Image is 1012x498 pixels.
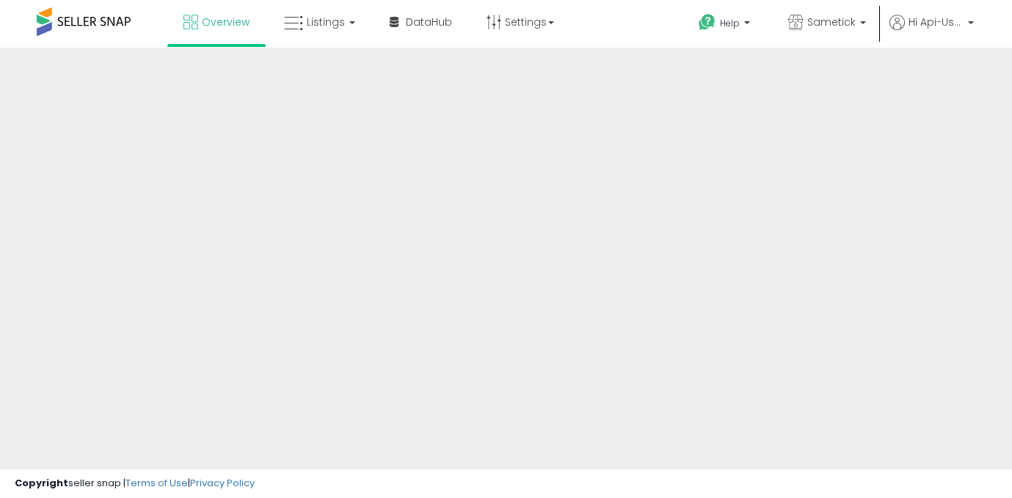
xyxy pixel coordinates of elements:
i: Get Help [698,13,716,32]
a: Help [687,2,765,48]
div: seller snap | | [15,477,255,491]
span: Help [720,17,740,29]
strong: Copyright [15,476,68,490]
span: DataHub [406,15,452,29]
span: Hi Api-User [909,15,964,29]
a: Hi Api-User [889,15,974,48]
span: Overview [202,15,250,29]
a: Terms of Use [125,476,188,490]
span: Sametick [807,15,856,29]
span: Listings [307,15,345,29]
a: Privacy Policy [190,476,255,490]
